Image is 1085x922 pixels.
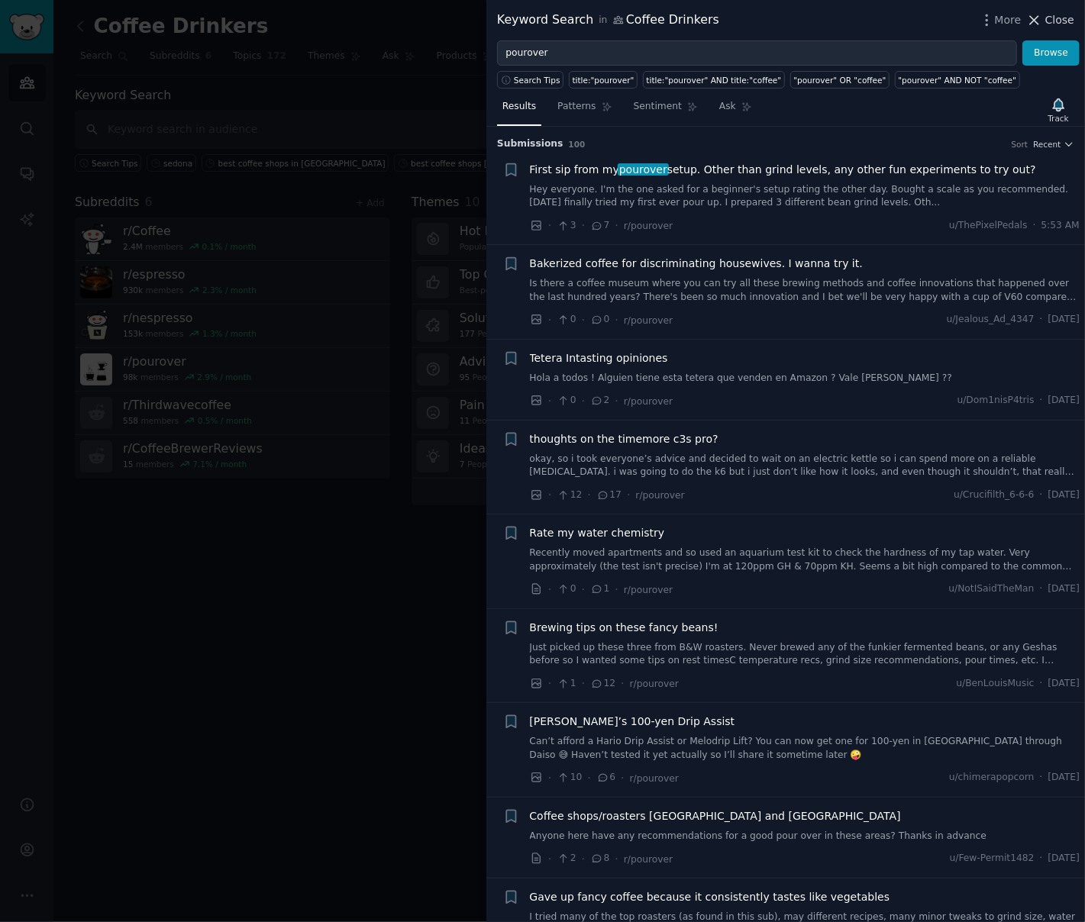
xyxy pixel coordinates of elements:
span: · [1040,677,1043,691]
span: 17 [596,488,622,502]
span: r/pourover [624,396,673,407]
span: [DATE] [1048,488,1080,502]
span: · [548,218,551,234]
span: Close [1045,12,1074,28]
a: Hey everyone. I'm the one asked for a beginner's setup rating the other day. Bought a scale as yo... [530,183,1080,210]
span: u/Dom1nisP4tris [957,394,1035,408]
span: 12 [557,488,582,502]
span: 0 [590,313,609,327]
span: · [615,851,618,867]
span: · [1040,488,1043,502]
a: Recently moved apartments and so used an aquarium test kit to check the hardness of my tap water.... [530,546,1080,573]
span: 1 [557,677,576,691]
div: Sort [1012,139,1028,150]
span: [DATE] [1048,852,1080,866]
button: Close [1026,12,1074,28]
span: 0 [557,394,576,408]
span: 8 [590,852,609,866]
span: · [582,851,585,867]
span: · [1040,852,1043,866]
a: okay, so i took everyone’s advice and decided to wait on an electric kettle so i can spend more o... [530,453,1080,479]
span: · [1040,394,1043,408]
a: Hola a todos ! Alguien tiene esta tetera que venden en Amazon ? Vale [PERSON_NAME] ?? [530,372,1080,385]
a: Anyone here have any recommendations for a good pour over in these areas? Thanks in advance [530,830,1080,843]
span: · [615,218,618,234]
input: Try a keyword related to your business [497,40,1017,66]
a: Ask [714,95,757,126]
span: 1 [590,582,609,596]
span: Search Tips [514,75,560,85]
span: 2 [590,394,609,408]
span: r/pourover [624,315,673,326]
span: More [995,12,1022,28]
span: r/pourover [630,679,679,689]
a: title:"pourover" AND title:"coffee" [643,71,785,89]
a: Coffee shops/roasters [GEOGRAPHIC_DATA] and [GEOGRAPHIC_DATA] [530,808,901,824]
a: First sip from mypouroversetup. Other than grind levels, any other fun experiments to try out? [530,162,1036,178]
span: r/pourover [624,585,673,595]
span: · [548,770,551,786]
span: · [582,675,585,691]
span: in [599,14,607,27]
div: Keyword Search Coffee Drinkers [497,11,719,30]
a: Can’t afford a Hario Drip Assist or Melodrip Lift? You can now get one for 100-yen in [GEOGRAPHIC... [530,735,1080,762]
span: · [582,393,585,409]
a: Bakerized coffee for discriminating housewives. I wanna try it. [530,256,863,272]
a: Sentiment [628,95,703,126]
span: 2 [557,852,576,866]
span: Ask [719,100,736,114]
span: 5:53 AM [1041,219,1080,233]
span: Sentiment [634,100,682,114]
span: pourover [618,163,669,176]
span: u/NotISaidTheMan [949,582,1035,596]
span: · [1040,582,1043,596]
a: "pourover" OR "coffee" [790,71,890,89]
span: u/BenLouisMusic [957,677,1035,691]
button: More [979,12,1022,28]
a: Tetera Intasting opiniones [530,350,668,366]
a: [PERSON_NAME]’s 100-yen Drip Assist [530,714,735,730]
span: 6 [596,771,615,785]
a: Patterns [552,95,617,126]
div: title:"pourover" AND title:"coffee" [647,75,782,85]
span: r/pourover [630,773,679,784]
span: 7 [590,219,609,233]
span: Submission s [497,137,563,151]
span: 10 [557,771,582,785]
span: 0 [557,313,576,327]
a: Rate my water chemistry [530,525,665,541]
div: title:"pourover" [573,75,635,85]
span: · [615,393,618,409]
button: Browse [1022,40,1080,66]
span: Results [502,100,536,114]
span: · [588,487,591,503]
a: Brewing tips on these fancy beans! [530,620,718,636]
span: · [588,770,591,786]
a: thoughts on the timemore c3s pro? [530,431,718,447]
a: "pourover" AND NOT "coffee" [895,71,1020,89]
span: · [582,312,585,328]
span: Recent [1033,139,1061,150]
span: 3 [557,219,576,233]
span: · [1040,313,1043,327]
span: Gave up fancy coffee because it consistently tastes like vegetables [530,889,890,905]
a: title:"pourover" [569,71,638,89]
span: r/pourover [624,221,673,231]
span: · [548,582,551,598]
span: · [582,218,585,234]
span: · [548,393,551,409]
span: [DATE] [1048,582,1080,596]
button: Recent [1033,139,1074,150]
span: · [621,770,624,786]
span: · [1033,219,1036,233]
span: [DATE] [1048,313,1080,327]
a: Is there a coffee museum where you can try all these brewing methods and coffee innovations that ... [530,277,1080,304]
button: Track [1043,94,1074,126]
span: · [621,675,624,691]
